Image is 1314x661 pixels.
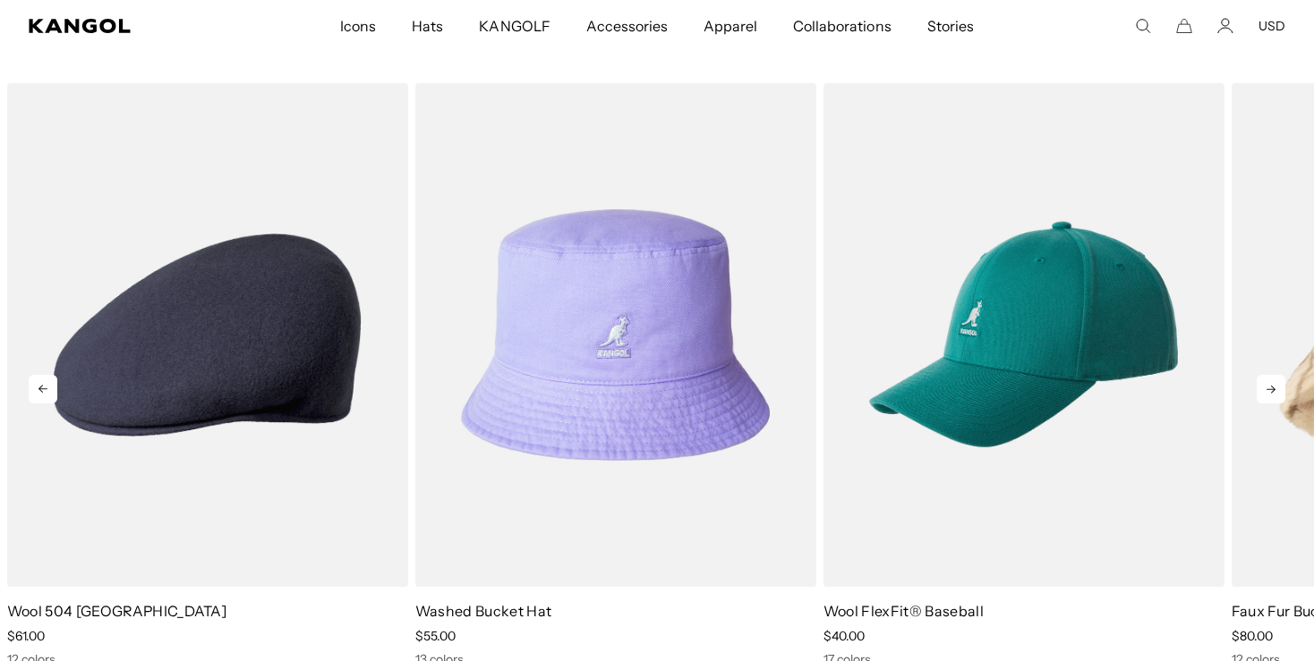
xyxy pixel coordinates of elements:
[823,83,1224,586] img: Wool FlexFit® Baseball
[823,628,865,644] span: $40.00
[415,602,551,620] a: Washed Bucket Hat
[7,83,408,586] img: Wool 504 USA
[415,628,456,644] span: $55.00
[7,602,226,620] a: Wool 504 [GEOGRAPHIC_DATA]
[415,83,816,586] img: Washed Bucket Hat
[1176,18,1192,34] button: Cart
[7,628,45,644] span: $61.00
[1259,18,1285,34] button: USD
[1217,18,1233,34] a: Account
[29,19,225,33] a: Kangol
[1135,18,1151,34] summary: Search here
[1232,628,1273,644] span: $80.00
[823,602,984,620] a: Wool FlexFit® Baseball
